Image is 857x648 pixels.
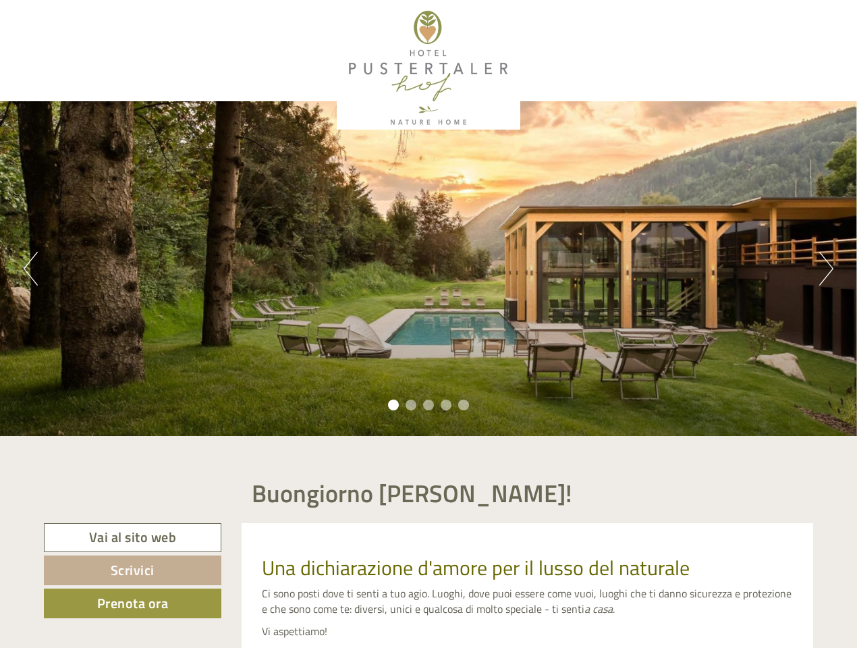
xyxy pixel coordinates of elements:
[584,601,590,617] em: a
[44,556,221,585] a: Scrivici
[262,552,690,583] span: Una dichiarazione d'amore per il lusso del naturale
[24,252,38,286] button: Previous
[44,589,221,618] a: Prenota ora
[262,624,794,639] p: Vi aspettiamo!
[44,523,221,552] a: Vai al sito web
[252,480,572,507] h1: Buongiorno [PERSON_NAME]!
[819,252,833,286] button: Next
[592,601,613,617] em: casa
[262,586,794,617] p: Ci sono posti dove ti senti a tuo agio. Luoghi, dove puoi essere come vuoi, luoghi che ti danno s...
